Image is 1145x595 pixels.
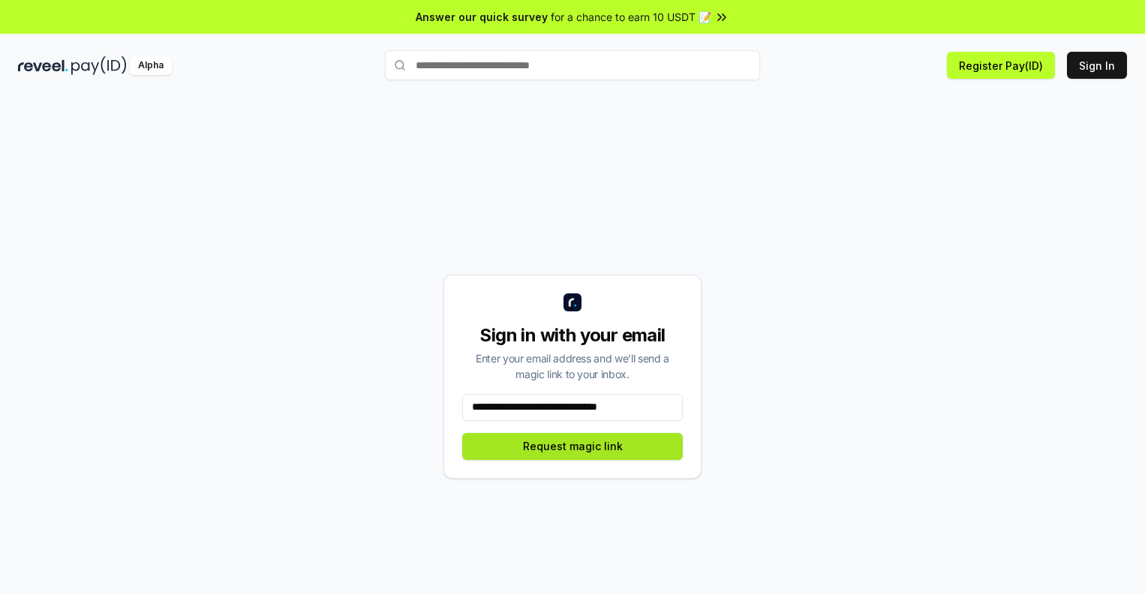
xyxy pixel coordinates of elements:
span: Answer our quick survey [416,9,548,25]
button: Register Pay(ID) [947,52,1055,79]
img: reveel_dark [18,56,68,75]
img: logo_small [563,293,582,311]
button: Sign In [1067,52,1127,79]
div: Enter your email address and we’ll send a magic link to your inbox. [462,350,683,382]
div: Alpha [130,56,172,75]
button: Request magic link [462,433,683,460]
div: Sign in with your email [462,323,683,347]
span: for a chance to earn 10 USDT 📝 [551,9,711,25]
img: pay_id [71,56,127,75]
